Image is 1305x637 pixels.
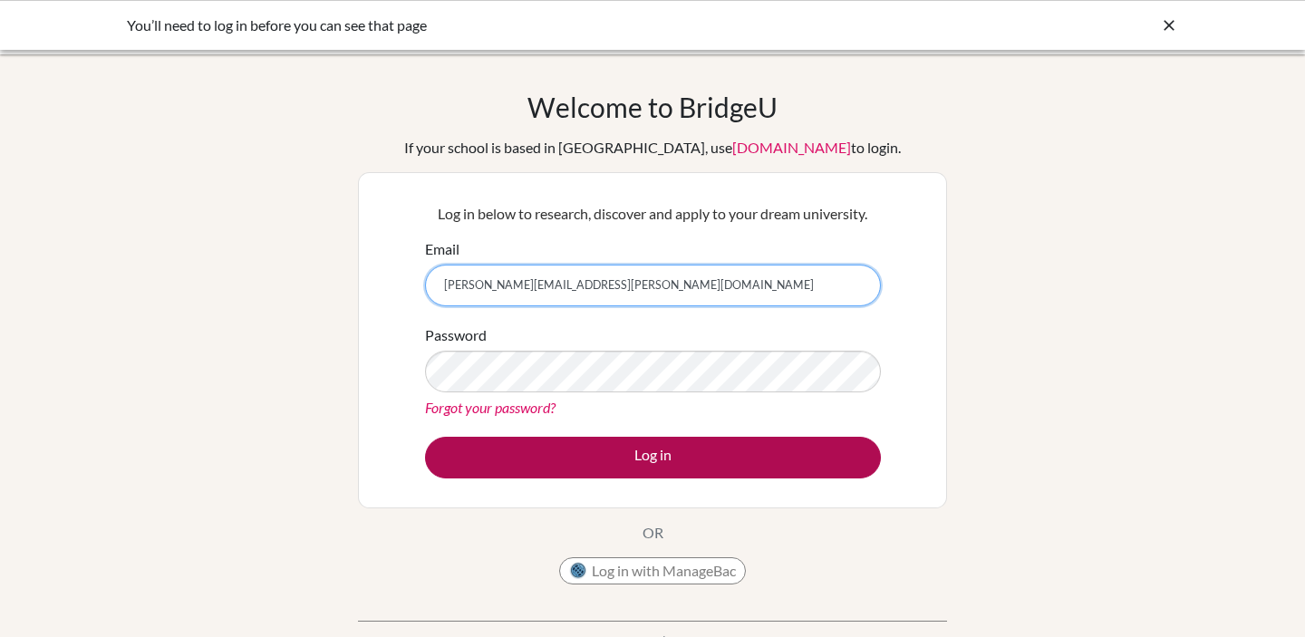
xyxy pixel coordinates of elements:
a: Forgot your password? [425,399,556,416]
label: Password [425,324,487,346]
a: [DOMAIN_NAME] [732,139,851,156]
button: Log in with ManageBac [559,557,746,584]
button: Log in [425,437,881,478]
label: Email [425,238,459,260]
div: You’ll need to log in before you can see that page [127,14,906,36]
div: If your school is based in [GEOGRAPHIC_DATA], use to login. [404,137,901,159]
p: OR [643,522,663,544]
p: Log in below to research, discover and apply to your dream university. [425,203,881,225]
h1: Welcome to BridgeU [527,91,778,123]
